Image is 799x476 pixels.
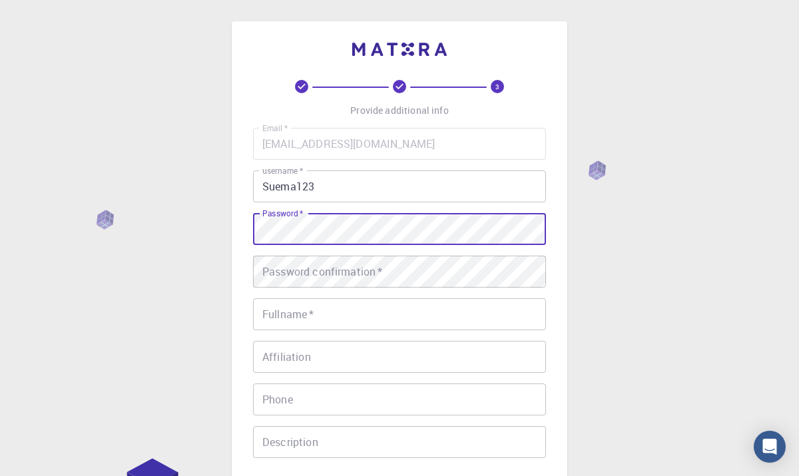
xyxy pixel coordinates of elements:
text: 3 [495,82,499,91]
label: Email [262,122,288,134]
p: Provide additional info [350,104,448,117]
label: Password [262,208,303,219]
label: username [262,165,303,176]
div: Open Intercom Messenger [754,431,786,463]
